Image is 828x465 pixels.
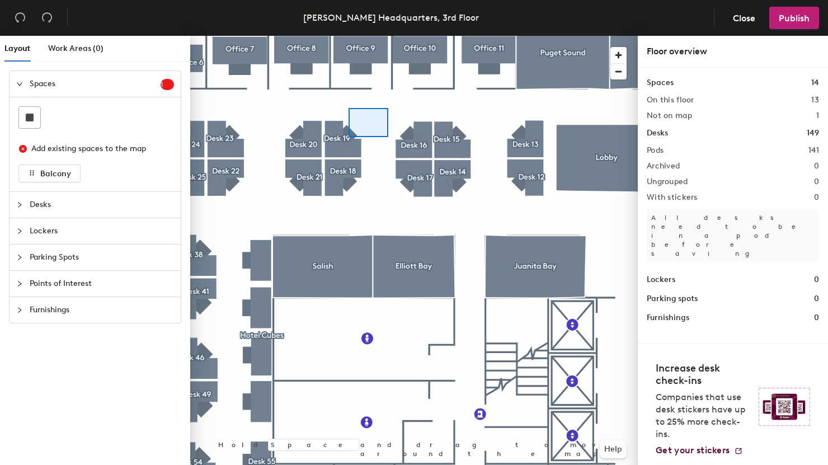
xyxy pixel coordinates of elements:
h2: 0 [814,193,819,202]
span: collapsed [16,280,23,287]
div: Floor overview [647,45,819,58]
span: collapsed [16,254,23,261]
p: All desks need to be in a pod before saving [647,209,819,262]
h1: 0 [814,293,819,305]
span: Layout [4,44,30,53]
h1: 14 [811,77,819,89]
h1: 0 [814,312,819,324]
sup: 1 [161,79,174,90]
h1: Spaces [647,77,674,89]
h1: Lockers [647,274,675,286]
span: collapsed [16,307,23,313]
h1: Furnishings [647,312,689,324]
span: expanded [16,81,23,87]
button: Balcony [18,165,81,182]
div: [PERSON_NAME] Headquarters, 3rd Floor [303,11,479,25]
h1: Desks [647,127,668,139]
p: Companies that use desk stickers have up to 25% more check-ins. [656,391,752,440]
h2: 1 [816,111,819,120]
h2: 0 [814,162,819,171]
span: Lockers [30,218,174,244]
h2: On this floor [647,96,694,105]
button: Help [600,440,627,458]
button: Publish [769,7,819,29]
h2: 0 [814,177,819,186]
span: collapsed [16,201,23,208]
span: Parking Spots [30,245,174,270]
h2: Not on map [647,111,692,120]
h2: Archived [647,162,680,171]
h2: Ungrouped [647,177,688,186]
span: Close [733,13,755,24]
span: Publish [779,13,810,24]
span: collapsed [16,228,23,234]
span: Points of Interest [30,271,174,297]
div: Add existing spaces to the map [31,143,164,155]
a: Get your stickers [656,445,743,456]
button: Undo (⌘ + Z) [9,7,31,29]
span: Desks [30,192,174,218]
h2: 141 [808,146,819,155]
img: Sticker logo [759,388,810,426]
h2: 13 [811,96,819,105]
span: Get your stickers [656,445,730,455]
span: Work Areas (0) [48,44,103,53]
span: 1 [161,81,174,88]
h2: Pods [647,146,664,155]
span: Furnishings [30,297,174,323]
button: Close [723,7,765,29]
h4: Increase desk check-ins [656,362,752,387]
h2: With stickers [647,193,698,202]
span: Balcony [40,169,71,179]
span: undo [15,12,26,23]
span: close-circle [19,145,27,153]
span: Spaces [30,71,161,97]
h1: 0 [814,274,819,286]
h1: 149 [807,127,819,139]
h1: Parking spots [647,293,698,305]
button: Redo (⌘ + ⇧ + Z) [36,7,58,29]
